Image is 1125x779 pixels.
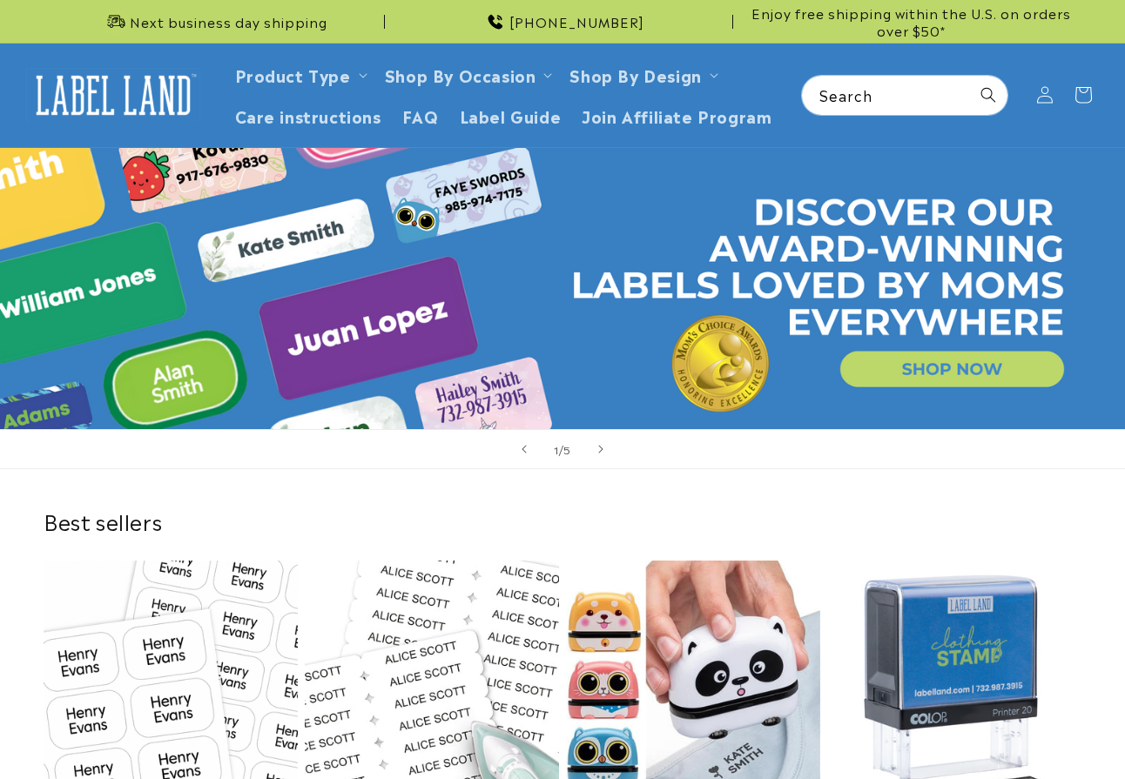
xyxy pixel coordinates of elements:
[374,54,560,95] summary: Shop By Occasion
[385,64,536,84] span: Shop By Occasion
[235,105,381,125] span: Care instructions
[460,105,562,125] span: Label Guide
[392,95,449,136] a: FAQ
[26,68,200,122] img: Label Land
[402,105,439,125] span: FAQ
[509,13,644,30] span: [PHONE_NUMBER]
[225,95,392,136] a: Care instructions
[582,430,620,468] button: Next slide
[235,63,351,86] a: Product Type
[563,440,571,458] span: 5
[505,430,543,468] button: Previous slide
[559,54,724,95] summary: Shop By Design
[225,54,374,95] summary: Product Type
[582,105,771,125] span: Join Affiliate Program
[969,76,1007,114] button: Search
[44,507,1081,534] h2: Best sellers
[554,440,559,458] span: 1
[449,95,572,136] a: Label Guide
[569,63,701,86] a: Shop By Design
[740,4,1081,38] span: Enjoy free shipping within the U.S. on orders over $50*
[571,95,782,136] a: Join Affiliate Program
[130,13,327,30] span: Next business day shipping
[559,440,564,458] span: /
[20,62,207,129] a: Label Land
